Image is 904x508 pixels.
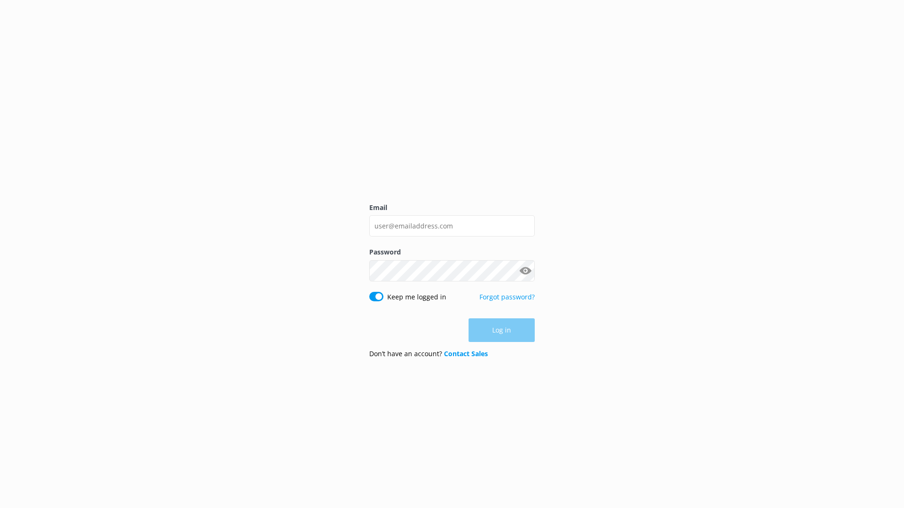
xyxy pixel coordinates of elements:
label: Keep me logged in [387,292,446,302]
p: Don’t have an account? [369,349,488,359]
input: user@emailaddress.com [369,215,535,236]
a: Forgot password? [479,292,535,301]
label: Password [369,247,535,257]
button: Show password [516,261,535,280]
a: Contact Sales [444,349,488,358]
label: Email [369,202,535,213]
